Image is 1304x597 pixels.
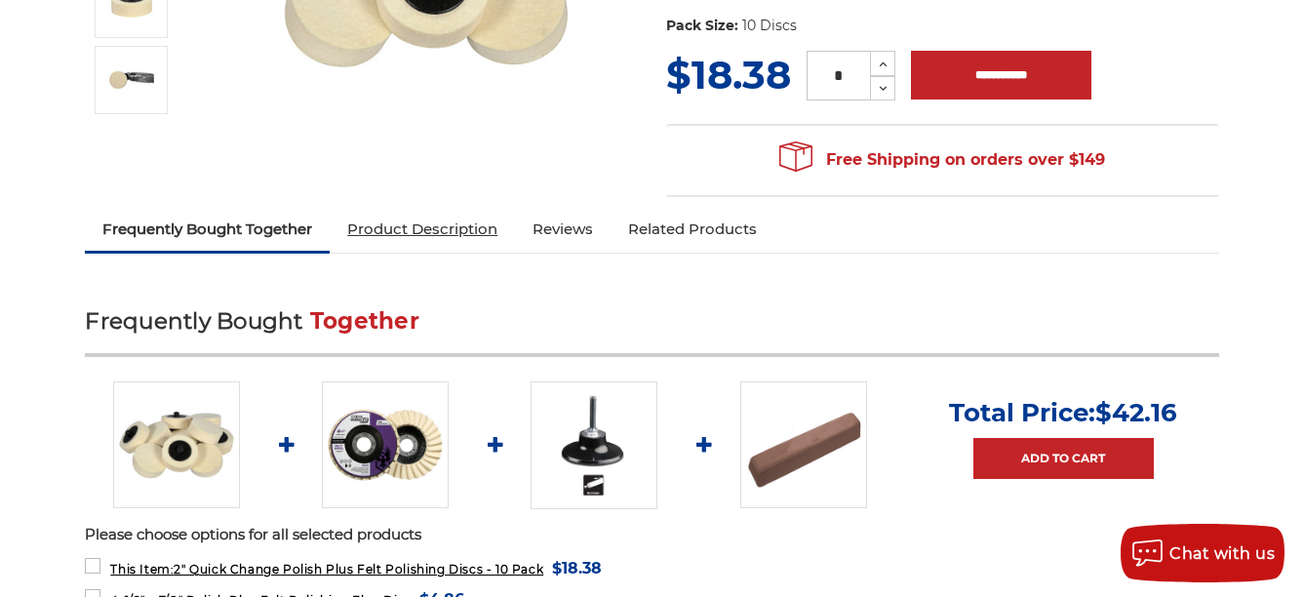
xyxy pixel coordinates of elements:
[949,397,1177,428] p: Total Price:
[107,56,156,104] img: die grinder disc for polishing
[1169,544,1275,563] span: Chat with us
[666,16,738,36] dt: Pack Size:
[973,438,1154,479] a: Add to Cart
[1095,397,1177,428] span: $42.16
[85,307,302,335] span: Frequently Bought
[110,562,174,577] strong: This Item:
[1121,524,1284,582] button: Chat with us
[310,307,419,335] span: Together
[330,208,515,251] a: Product Description
[85,208,330,251] a: Frequently Bought Together
[515,208,611,251] a: Reviews
[552,555,602,581] span: $18.38
[110,562,543,577] span: 2" Quick Change Polish Plus Felt Polishing Discs - 10 Pack
[742,16,797,36] dd: 10 Discs
[85,524,1218,546] p: Please choose options for all selected products
[611,208,774,251] a: Related Products
[666,51,791,99] span: $18.38
[113,381,240,508] img: 2" Roloc Polishing Felt Discs
[779,140,1105,179] span: Free Shipping on orders over $149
